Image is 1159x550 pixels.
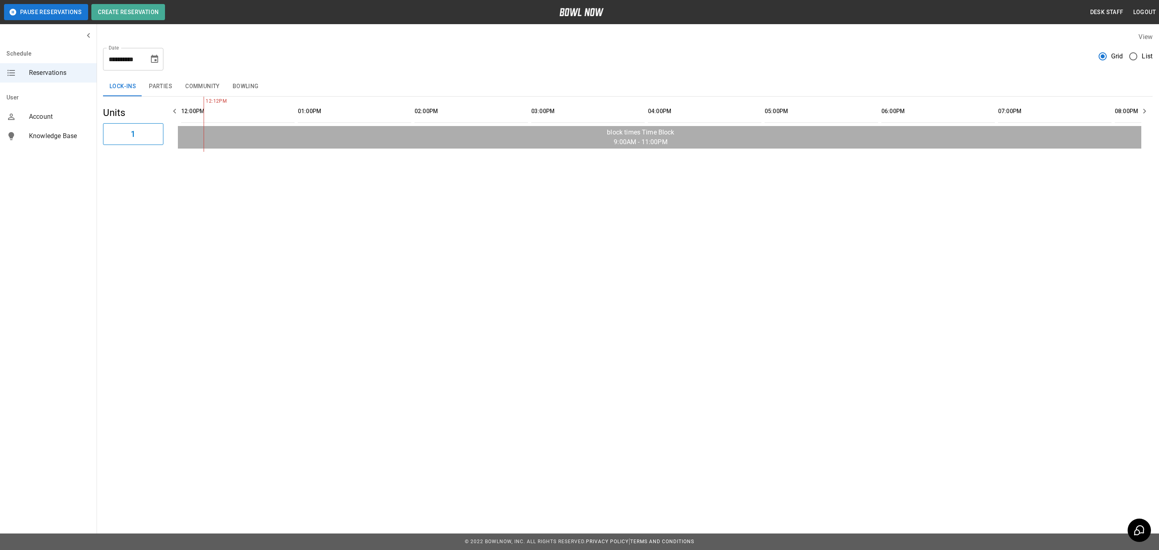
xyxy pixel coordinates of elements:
[91,4,165,20] button: Create Reservation
[559,8,604,16] img: logo
[103,77,1153,96] div: inventory tabs
[103,106,163,119] h5: Units
[131,128,135,141] h6: 1
[179,77,226,96] button: Community
[29,68,90,78] span: Reservations
[4,4,88,20] button: Pause Reservations
[1111,52,1123,61] span: Grid
[1130,5,1159,20] button: Logout
[204,97,206,105] span: 12:12PM
[630,539,694,544] a: Terms and Conditions
[586,539,629,544] a: Privacy Policy
[146,51,163,67] button: Choose date, selected date is Oct 2, 2025
[1087,5,1127,20] button: Desk Staff
[29,131,90,141] span: Knowledge Base
[142,77,179,96] button: Parties
[226,77,265,96] button: Bowling
[29,112,90,122] span: Account
[103,77,142,96] button: Lock-ins
[465,539,586,544] span: © 2022 BowlNow, Inc. All Rights Reserved.
[1138,33,1153,41] label: View
[181,100,295,123] th: 12:00PM
[103,123,163,145] button: 1
[1142,52,1153,61] span: List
